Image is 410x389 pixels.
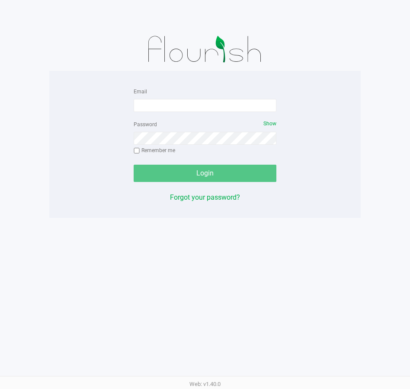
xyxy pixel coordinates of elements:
[134,121,157,128] label: Password
[134,148,140,154] input: Remember me
[134,147,175,154] label: Remember me
[263,121,276,127] span: Show
[189,381,221,387] span: Web: v1.40.0
[170,192,240,203] button: Forgot your password?
[134,88,147,96] label: Email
